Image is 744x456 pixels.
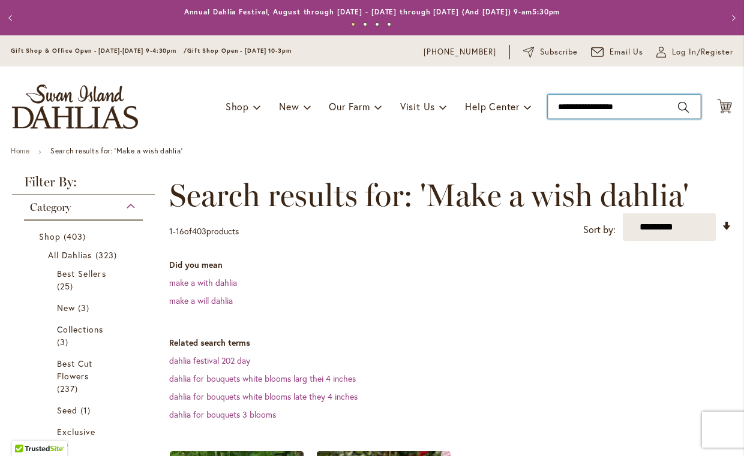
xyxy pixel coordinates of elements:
[176,225,184,237] span: 16
[12,176,155,195] strong: Filter By:
[351,22,355,26] button: 1 of 4
[57,404,113,416] a: Seed
[169,391,358,402] a: dahlia for bouquets white blooms late they 4 inches
[9,413,43,447] iframe: Launch Accessibility Center
[465,100,520,113] span: Help Center
[192,225,206,237] span: 403
[184,7,560,16] a: Annual Dahlia Festival, August through [DATE] - [DATE] through [DATE] (And [DATE]) 9-am5:30pm
[50,146,182,155] strong: Search results for: 'Make a wish dahlia'
[583,219,616,241] label: Sort by:
[610,46,644,58] span: Email Us
[169,295,233,306] a: make a will dahlia
[169,355,250,366] a: dahlia festival 202 day
[57,426,95,437] span: Exclusive
[169,337,732,349] dt: Related search terms
[720,6,744,30] button: Next
[540,46,578,58] span: Subscribe
[57,324,104,335] span: Collections
[57,358,92,382] span: Best Cut Flowers
[187,47,292,55] span: Gift Shop Open - [DATE] 10-3pm
[57,438,71,451] span: 3
[11,146,29,155] a: Home
[30,201,71,214] span: Category
[424,46,496,58] a: [PHONE_NUMBER]
[656,46,733,58] a: Log In/Register
[169,177,689,213] span: Search results for: 'Make a wish dahlia'
[95,249,120,261] span: 323
[57,336,71,348] span: 3
[80,404,94,416] span: 1
[375,22,379,26] button: 3 of 4
[169,277,237,288] a: make a with dahlia
[57,268,106,279] span: Best Sellers
[12,84,138,129] a: store logo
[48,249,92,261] span: All Dahlias
[57,425,113,451] a: Exclusive
[57,404,77,416] span: Seed
[169,409,276,420] a: dahlia for bouquets 3 blooms
[57,267,113,292] a: Best Sellers
[672,46,733,58] span: Log In/Register
[387,22,391,26] button: 4 of 4
[57,323,113,348] a: Collections
[591,46,644,58] a: Email Us
[48,249,122,261] a: All Dahlias
[64,230,89,243] span: 403
[400,100,435,113] span: Visit Us
[169,259,732,271] dt: Did you mean
[57,301,113,314] a: New
[279,100,299,113] span: New
[363,22,367,26] button: 2 of 4
[57,280,76,292] span: 25
[57,302,75,313] span: New
[226,100,249,113] span: Shop
[169,373,356,384] a: dahlia for bouquets white blooms larg thei 4 inches
[169,225,173,237] span: 1
[169,222,239,241] p: - of products
[39,230,131,243] a: Shop
[11,47,187,55] span: Gift Shop & Office Open - [DATE]-[DATE] 9-4:30pm /
[57,382,81,395] span: 237
[523,46,578,58] a: Subscribe
[57,357,113,395] a: Best Cut Flowers
[78,301,92,314] span: 3
[329,100,370,113] span: Our Farm
[39,231,61,242] span: Shop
